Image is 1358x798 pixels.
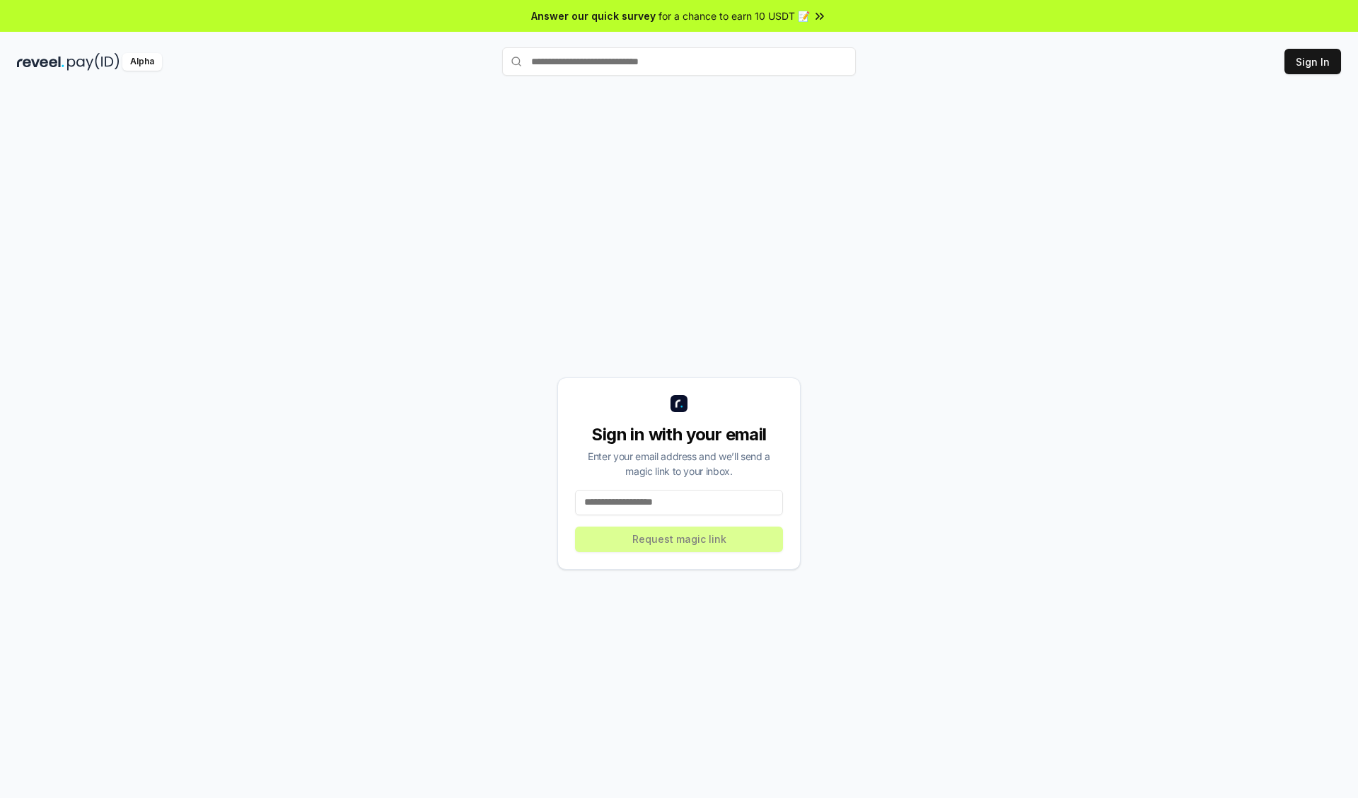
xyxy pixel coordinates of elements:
img: logo_small [671,395,687,412]
div: Enter your email address and we’ll send a magic link to your inbox. [575,449,783,479]
div: Sign in with your email [575,423,783,446]
img: reveel_dark [17,53,64,71]
button: Sign In [1284,49,1341,74]
span: for a chance to earn 10 USDT 📝 [658,8,810,23]
span: Answer our quick survey [531,8,656,23]
div: Alpha [122,53,162,71]
img: pay_id [67,53,120,71]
